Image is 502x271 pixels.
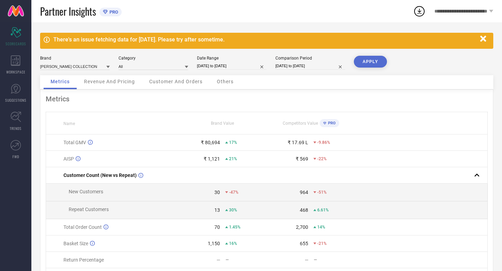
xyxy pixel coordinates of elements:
[283,121,318,126] span: Competitors Value
[63,224,102,230] span: Total Order Count
[229,208,237,212] span: 30%
[63,241,88,246] span: Basket Size
[296,156,308,162] div: ₹ 569
[314,257,355,262] div: —
[317,208,329,212] span: 6.61%
[214,189,220,195] div: 30
[211,121,234,126] span: Brand Value
[63,156,74,162] span: AISP
[119,56,188,61] div: Category
[413,5,426,17] div: Open download list
[197,56,267,61] div: Date Range
[201,140,220,145] div: ₹ 80,694
[51,79,70,84] span: Metrics
[63,121,75,126] span: Name
[40,56,110,61] div: Brand
[46,95,488,103] div: Metrics
[217,79,234,84] span: Others
[275,56,345,61] div: Comparison Period
[305,257,309,263] div: —
[63,140,86,145] span: Total GMV
[275,62,345,70] input: Select comparison period
[208,241,220,246] div: 1,150
[40,4,96,18] span: Partner Insights
[288,140,308,145] div: ₹ 17.69 L
[229,140,237,145] span: 17%
[326,121,336,125] span: PRO
[229,241,237,246] span: 16%
[216,257,220,263] div: —
[317,190,327,195] span: -51%
[69,189,103,194] span: New Customers
[317,140,330,145] span: -9.86%
[214,224,220,230] div: 70
[300,189,308,195] div: 964
[53,36,477,43] div: There's an issue fetching data for [DATE]. Please try after sometime.
[229,225,241,230] span: 1.45%
[317,225,325,230] span: 14%
[10,126,22,131] span: TRENDS
[226,257,266,262] div: —
[300,207,308,213] div: 468
[5,98,26,103] span: SUGGESTIONS
[197,62,267,70] input: Select date range
[69,207,109,212] span: Repeat Customers
[296,224,308,230] div: 2,700
[108,9,118,15] span: PRO
[204,156,220,162] div: ₹ 1,121
[149,79,203,84] span: Customer And Orders
[229,156,237,161] span: 21%
[6,41,26,46] span: SCORECARDS
[6,69,25,75] span: WORKSPACE
[63,257,104,263] span: Return Percentage
[214,207,220,213] div: 13
[13,154,19,159] span: FWD
[354,56,387,68] button: APPLY
[229,190,238,195] span: -47%
[317,156,327,161] span: -22%
[317,241,327,246] span: -21%
[84,79,135,84] span: Revenue And Pricing
[63,172,137,178] span: Customer Count (New vs Repeat)
[300,241,308,246] div: 655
